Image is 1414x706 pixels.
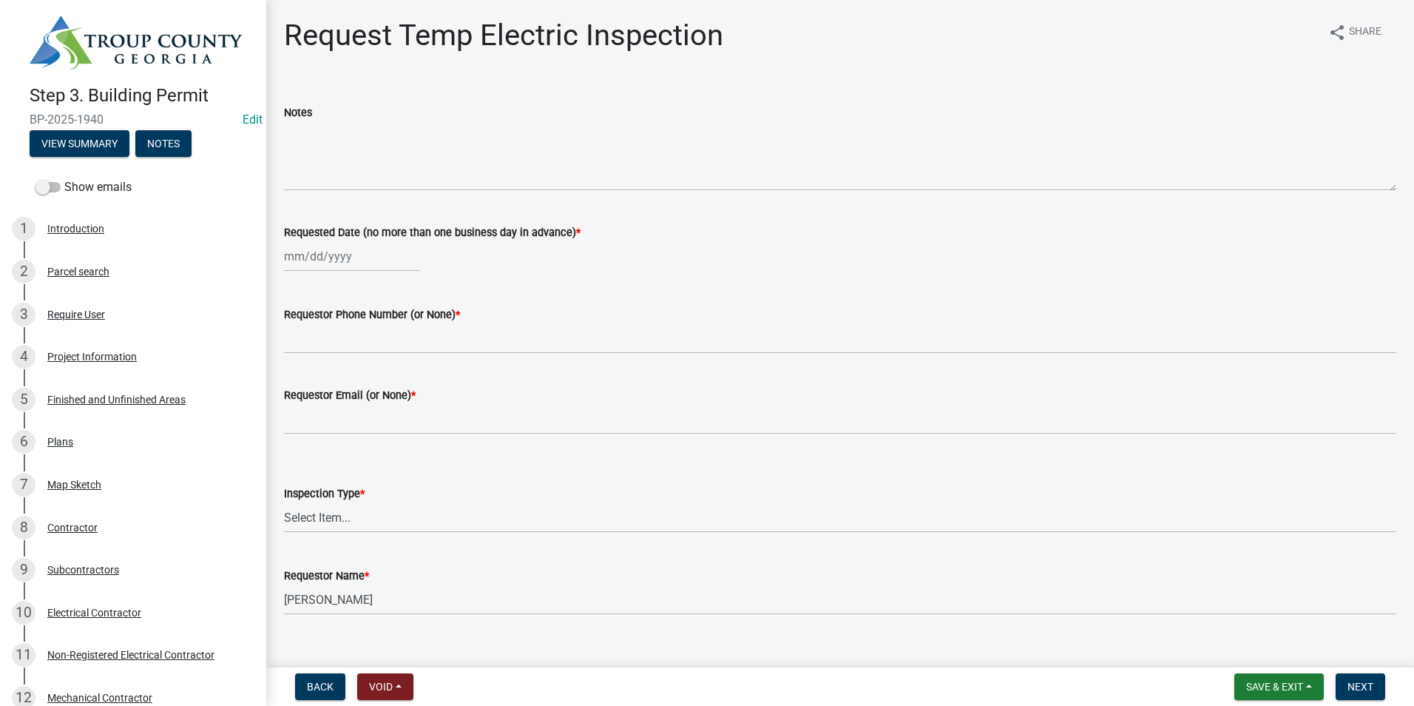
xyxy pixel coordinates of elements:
span: Next [1347,681,1373,693]
span: Void [369,681,393,693]
button: Notes [135,130,192,157]
div: 8 [12,516,35,539]
span: Save & Exit [1246,681,1303,693]
div: 5 [12,388,35,411]
div: Contractor [47,522,98,533]
button: Back [295,673,345,700]
label: Inspection Type [284,489,365,500]
label: Requestor Name [284,571,369,582]
div: 2 [12,260,35,283]
button: shareShare [1316,18,1393,47]
label: Requested Date (no more than one business day in advance) [284,228,581,238]
span: BP-2025-1940 [30,112,237,127]
button: View Summary [30,130,129,157]
span: Back [307,681,334,693]
div: 10 [12,601,35,625]
button: Save & Exit [1234,673,1324,700]
button: Void [357,673,413,700]
div: Electrical Contractor [47,608,141,618]
span: Share [1349,24,1381,41]
div: Non-Registered Electrical Contractor [47,650,214,660]
div: Require User [47,309,105,320]
h4: Step 3. Building Permit [30,85,254,107]
div: Project Information [47,352,137,362]
wm-modal-confirm: Edit Application Number [243,112,263,127]
label: Show emails [35,178,132,196]
img: Troup County, Georgia [30,16,243,70]
button: Next [1336,673,1385,700]
div: Parcel search [47,266,109,277]
div: Plans [47,437,73,447]
h1: Request Temp Electric Inspection [284,18,723,53]
i: share [1328,24,1346,41]
label: Notes [284,108,312,118]
div: Map Sketch [47,480,101,490]
label: Requestor Phone Number (or None) [284,310,460,320]
div: Subcontractors [47,565,119,575]
a: Edit [243,112,263,127]
div: 1 [12,217,35,241]
div: 9 [12,558,35,582]
div: Finished and Unfinished Areas [47,394,186,405]
div: 6 [12,430,35,454]
wm-modal-confirm: Notes [135,138,192,150]
div: 3 [12,303,35,326]
wm-modal-confirm: Summary [30,138,129,150]
div: Mechanical Contractor [47,693,152,703]
div: 4 [12,345,35,369]
input: mm/dd/yyyy [284,241,419,272]
div: 7 [12,473,35,497]
div: 11 [12,643,35,667]
label: Requestor Email (or None) [284,391,416,401]
div: Introduction [47,223,104,234]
